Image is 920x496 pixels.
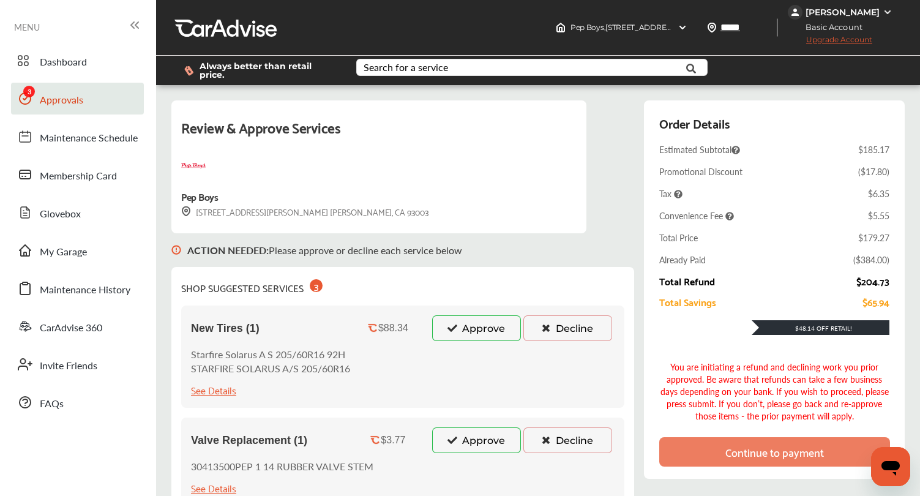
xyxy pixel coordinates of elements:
[659,143,740,156] span: Estimated Subtotal
[191,479,236,496] div: See Details
[853,254,889,266] div: ( $384.00 )
[788,35,872,50] span: Upgrade Account
[858,143,889,156] div: $185.17
[11,272,144,304] a: Maintenance History
[40,92,83,108] span: Approvals
[40,168,117,184] span: Membership Card
[883,7,892,17] img: WGsFRI8htEPBVLJbROoPRyZpYNWhNONpIPPETTm6eUC0GeLEiAAAAAElFTkSuQmCC
[862,296,889,307] div: $65.94
[181,277,323,296] div: SHOP SUGGESTED SERVICES
[11,45,144,77] a: Dashboard
[40,130,138,146] span: Maintenance Schedule
[11,235,144,266] a: My Garage
[659,254,706,266] div: Already Paid
[777,18,778,37] img: header-divider.bc55588e.svg
[181,205,428,219] div: [STREET_ADDRESS][PERSON_NAME] [PERSON_NAME], CA 93003
[40,244,87,260] span: My Garage
[858,231,889,244] div: $179.27
[191,322,260,335] span: New Tires (1)
[659,276,715,287] div: Total Refund
[187,243,462,257] p: Please approve or decline each service below
[11,348,144,380] a: Invite Friends
[364,62,448,72] div: Search for a service
[659,165,742,178] div: Promotional Discount
[868,187,889,200] div: $6.35
[788,5,802,20] img: jVpblrzwTbfkPYzPPzSLxeg0AAAAASUVORK5CYII=
[40,396,64,412] span: FAQs
[523,315,612,341] button: Decline
[789,21,872,34] span: Basic Account
[871,447,910,486] iframe: Button to launch messaging window
[40,320,102,336] span: CarAdvise 360
[659,209,734,222] span: Convenience Fee
[181,115,577,154] div: Review & Approve Services
[432,315,521,341] button: Approve
[725,446,824,458] div: Continue to payment
[191,361,350,375] p: STARFIRE SOLARUS A/S 205/60R16
[659,296,716,307] div: Total Savings
[378,323,408,334] div: $88.34
[11,310,144,342] a: CarAdvise 360
[191,347,350,361] p: Starfire Solarus A S 205/60R16 92H
[181,188,218,205] div: Pep Boys
[184,66,193,76] img: dollor_label_vector.a70140d1.svg
[858,165,889,178] div: ( $17.80 )
[678,23,687,32] img: header-down-arrow.9dd2ce7d.svg
[806,7,880,18] div: [PERSON_NAME]
[40,358,97,374] span: Invite Friends
[707,23,717,32] img: location_vector.a44bc228.svg
[11,121,144,152] a: Maintenance Schedule
[659,231,698,244] div: Total Price
[659,113,730,133] div: Order Details
[191,459,373,473] p: 30413500PEP 1 14 RUBBER VALVE STEM
[200,62,337,79] span: Always better than retail price.
[11,83,144,115] a: Approvals
[187,243,269,257] b: ACTION NEEDED :
[856,276,889,287] div: $204.73
[659,187,683,200] span: Tax
[868,209,889,222] div: $5.55
[14,22,40,32] span: MENU
[752,324,889,333] div: $48.14 Off Retail!
[310,279,323,292] div: 3
[191,381,236,398] div: See Details
[523,427,612,453] button: Decline
[40,54,87,70] span: Dashboard
[432,427,521,453] button: Approve
[40,206,81,222] span: Glovebox
[171,233,181,267] img: svg+xml;base64,PHN2ZyB3aWR0aD0iMTYiIGhlaWdodD0iMTciIHZpZXdCb3g9IjAgMCAxNiAxNyIgZmlsbD0ibm9uZSIgeG...
[659,361,889,422] div: You are initiating a refund and declining work you prior approved. Be aware that refunds can take...
[181,206,191,217] img: svg+xml;base64,PHN2ZyB3aWR0aD0iMTYiIGhlaWdodD0iMTciIHZpZXdCb3g9IjAgMCAxNiAxNyIgZmlsbD0ibm9uZSIgeG...
[556,23,566,32] img: header-home-logo.8d720a4f.svg
[191,434,307,447] span: Valve Replacement (1)
[11,159,144,190] a: Membership Card
[11,197,144,228] a: Glovebox
[40,282,130,298] span: Maintenance History
[570,23,837,32] span: Pep Boys , [STREET_ADDRESS][PERSON_NAME] [PERSON_NAME] , CA 93003
[181,154,206,178] img: logo-pepboys.png
[11,386,144,418] a: FAQs
[381,435,405,446] div: $3.77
